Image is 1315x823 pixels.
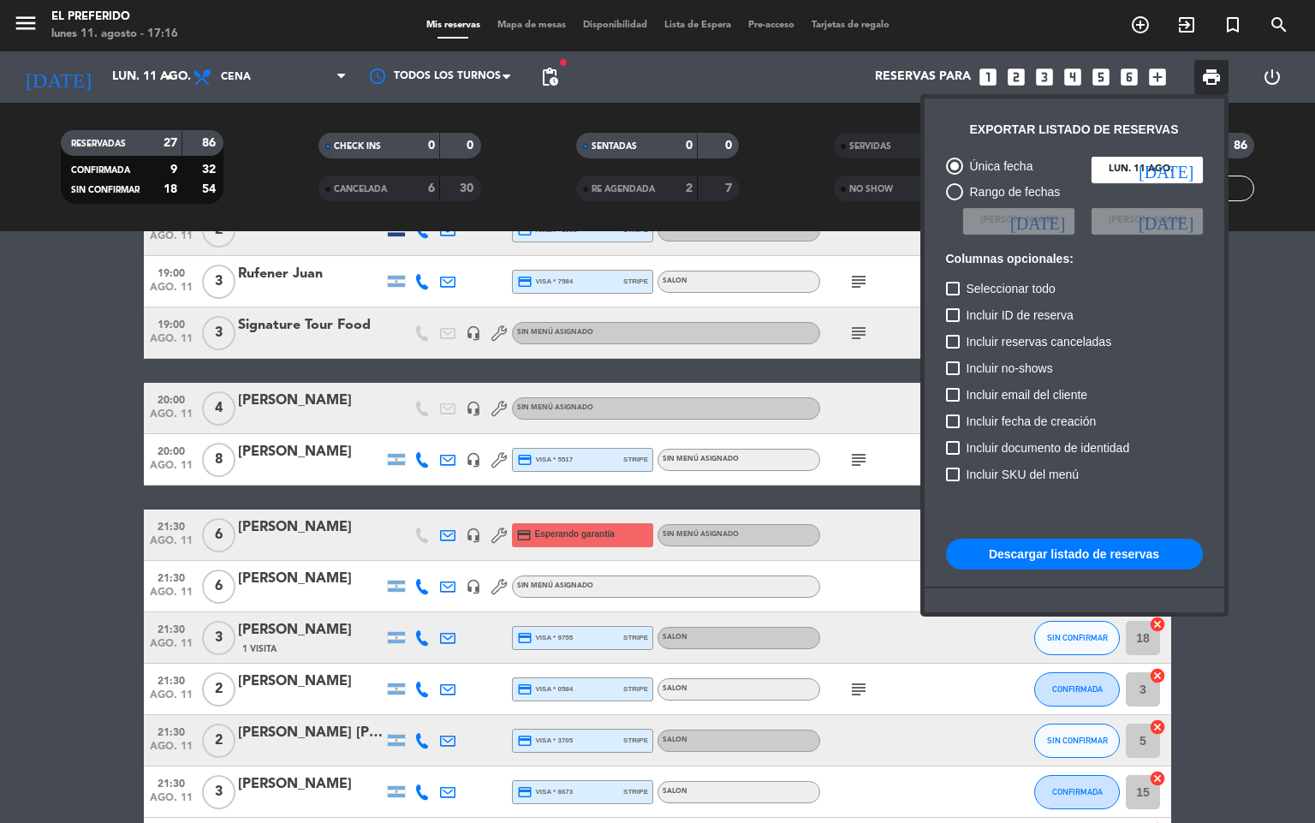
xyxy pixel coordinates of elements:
[1139,212,1193,230] i: [DATE]
[967,331,1112,352] span: Incluir reservas canceladas
[1201,67,1222,87] span: print
[558,57,568,68] span: fiber_manual_record
[946,252,1203,266] h6: Columnas opcionales:
[967,278,1056,299] span: Seleccionar todo
[967,385,1088,405] span: Incluir email del cliente
[967,438,1130,458] span: Incluir documento de identidad
[963,157,1033,176] div: Única fecha
[539,67,560,87] span: pending_actions
[967,411,1097,432] span: Incluir fecha de creación
[1010,212,1065,230] i: [DATE]
[946,539,1203,570] button: Descargar listado de reservas
[967,305,1074,325] span: Incluir ID de reserva
[967,464,1080,485] span: Incluir SKU del menú
[1139,161,1193,178] i: [DATE]
[1109,213,1186,229] span: [PERSON_NAME]
[970,120,1179,140] div: Exportar listado de reservas
[963,182,1061,202] div: Rango de fechas
[967,358,1053,379] span: Incluir no-shows
[980,213,1057,229] span: [PERSON_NAME]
